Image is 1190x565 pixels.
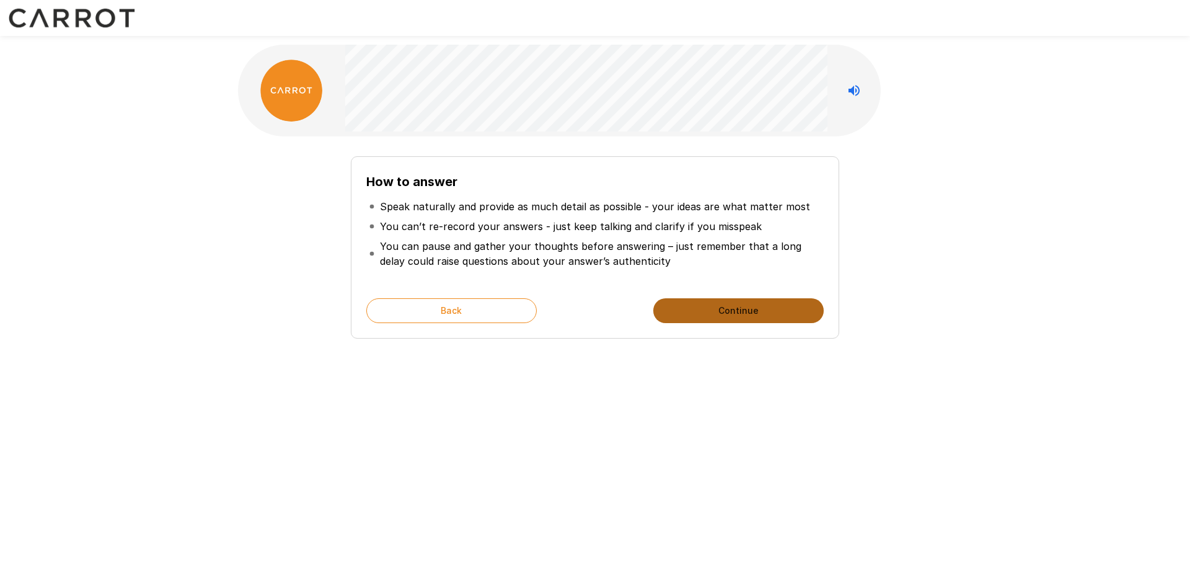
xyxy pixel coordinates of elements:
[653,298,824,323] button: Continue
[260,60,322,122] img: carrot_logo.png
[380,239,821,269] p: You can pause and gather your thoughts before answering – just remember that a long delay could r...
[366,298,537,323] button: Back
[366,174,457,189] b: How to answer
[380,199,810,214] p: Speak naturally and provide as much detail as possible - your ideas are what matter most
[380,219,762,234] p: You can’t re-record your answers - just keep talking and clarify if you misspeak
[842,78,866,103] button: Stop reading questions aloud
